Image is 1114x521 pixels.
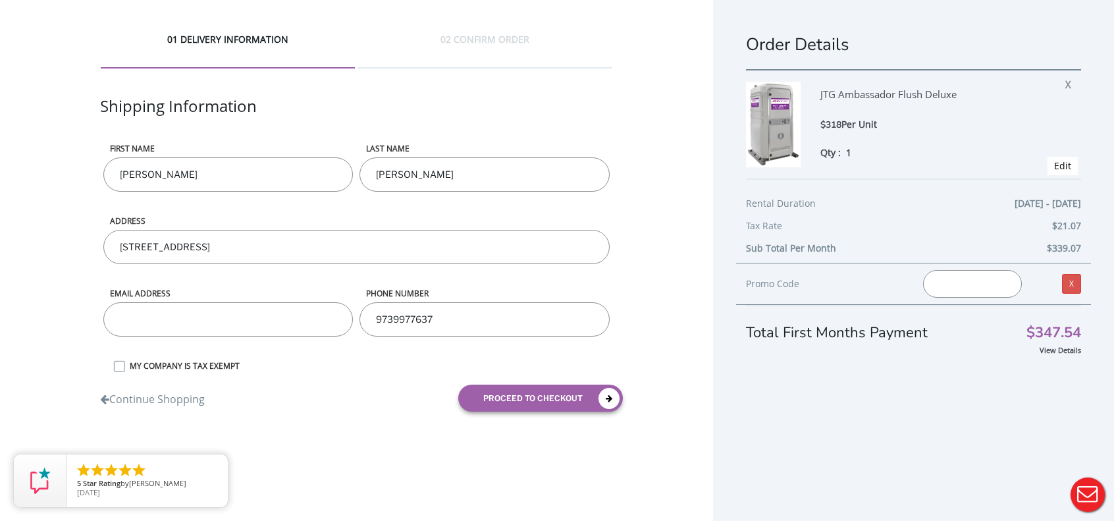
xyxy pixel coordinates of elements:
[123,360,612,371] label: MY COMPANY IS TAX EXEMPT
[1065,74,1078,91] span: X
[358,33,612,69] div: 02 CONFIRM ORDER
[1015,196,1081,211] span: [DATE] - [DATE]
[77,487,100,497] span: [DATE]
[90,462,105,478] li: 
[103,143,353,154] label: First name
[1054,159,1071,172] a: Edit
[746,305,1081,343] div: Total First Months Payment
[77,478,81,488] span: 5
[101,33,356,69] div: 01 DELIVERY INFORMATION
[117,462,133,478] li: 
[131,462,147,478] li: 
[1040,345,1081,355] a: View Details
[359,143,609,154] label: LAST NAME
[100,95,612,143] div: Shipping Information
[820,82,1042,117] div: JTG Ambassador Flush Deluxe
[1047,242,1081,254] b: $339.07
[100,385,205,407] a: Continue Shopping
[746,196,1081,218] div: Rental Duration
[746,242,836,254] b: Sub Total Per Month
[129,478,186,488] span: [PERSON_NAME]
[746,276,904,292] div: Promo Code
[1061,468,1114,521] button: Live Chat
[76,462,92,478] li: 
[103,462,119,478] li: 
[841,118,877,130] span: Per Unit
[1052,218,1081,234] span: $21.07
[820,117,1042,132] div: $318
[1062,274,1081,294] a: X
[359,288,609,299] label: phone number
[746,218,1081,240] div: Tax Rate
[27,468,53,494] img: Review Rating
[77,480,217,489] span: by
[83,478,120,488] span: Star Rating
[1026,326,1081,340] span: $347.54
[820,146,1042,159] div: Qty :
[846,146,851,159] span: 1
[103,288,353,299] label: Email address
[458,385,623,412] button: proceed to checkout
[746,33,1081,56] h1: Order Details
